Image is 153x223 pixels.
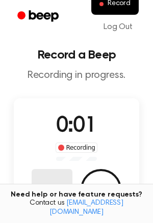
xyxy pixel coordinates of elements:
a: [EMAIL_ADDRESS][DOMAIN_NAME] [49,200,123,216]
div: Recording [56,143,98,153]
button: Delete Audio Record [32,169,72,210]
span: 0:01 [56,116,97,137]
h1: Record a Beep [8,49,145,61]
p: Recording in progress. [8,69,145,82]
button: Save Audio Record [81,169,121,210]
a: Log Out [93,15,143,39]
a: Beep [10,7,68,26]
span: Contact us [6,199,147,217]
